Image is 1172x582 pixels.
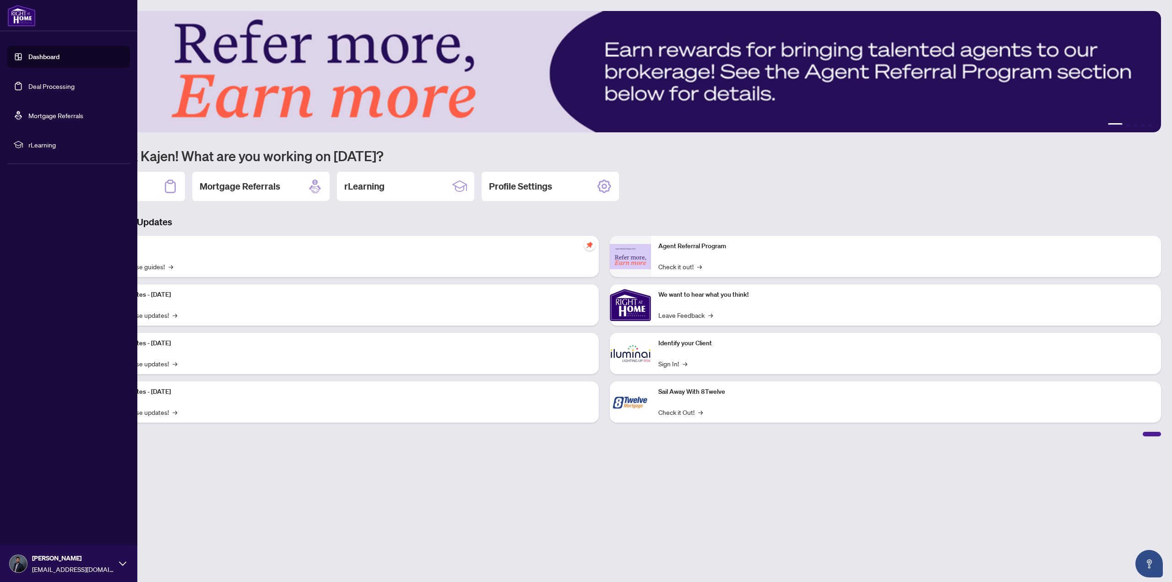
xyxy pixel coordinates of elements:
[658,290,1154,300] p: We want to hear what you think!
[658,310,713,320] a: Leave Feedback→
[658,241,1154,251] p: Agent Referral Program
[32,553,114,563] span: [PERSON_NAME]
[610,244,651,269] img: Agent Referral Program
[698,407,703,417] span: →
[28,140,124,150] span: rLearning
[658,359,687,369] a: Sign In!→
[658,407,703,417] a: Check it Out!→
[708,310,713,320] span: →
[344,180,385,193] h2: rLearning
[96,241,591,251] p: Self-Help
[28,111,83,120] a: Mortgage Referrals
[10,555,27,572] img: Profile Icon
[610,284,651,326] img: We want to hear what you think!
[683,359,687,369] span: →
[200,180,280,193] h2: Mortgage Referrals
[48,147,1161,164] h1: Welcome back Kajen! What are you working on [DATE]?
[173,310,177,320] span: →
[1148,123,1152,127] button: 5
[28,53,60,61] a: Dashboard
[96,387,591,397] p: Platform Updates - [DATE]
[658,338,1154,348] p: Identify your Client
[1141,123,1145,127] button: 4
[28,82,75,90] a: Deal Processing
[7,5,36,27] img: logo
[96,338,591,348] p: Platform Updates - [DATE]
[1135,550,1163,577] button: Open asap
[584,239,595,250] span: pushpin
[1134,123,1137,127] button: 3
[658,387,1154,397] p: Sail Away With 8Twelve
[48,11,1161,132] img: Slide 0
[610,333,651,374] img: Identify your Client
[32,564,114,574] span: [EMAIL_ADDRESS][DOMAIN_NAME]
[658,261,702,272] a: Check it out!→
[610,381,651,423] img: Sail Away With 8Twelve
[173,359,177,369] span: →
[96,290,591,300] p: Platform Updates - [DATE]
[489,180,552,193] h2: Profile Settings
[48,216,1161,228] h3: Brokerage & Industry Updates
[1126,123,1130,127] button: 2
[697,261,702,272] span: →
[168,261,173,272] span: →
[173,407,177,417] span: →
[1108,123,1123,127] button: 1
